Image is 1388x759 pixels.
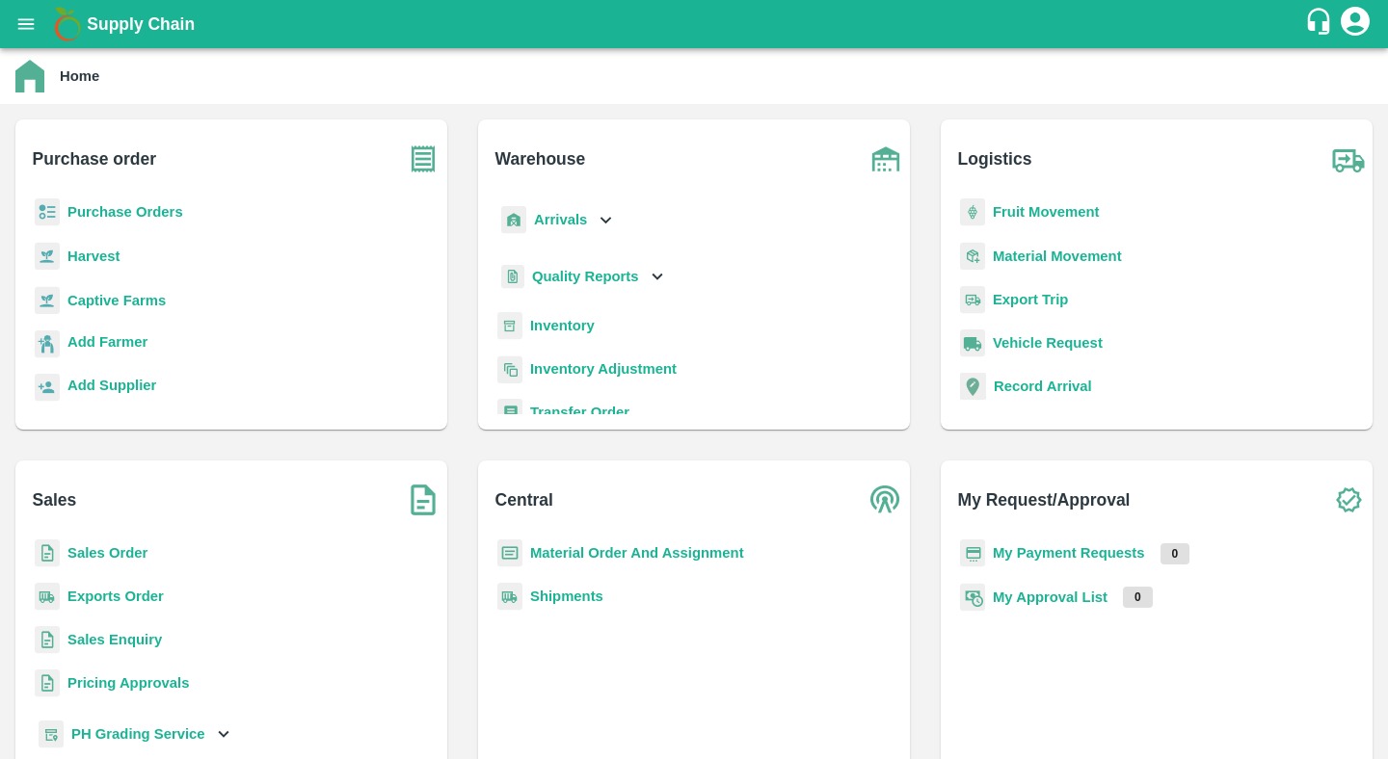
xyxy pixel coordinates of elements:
[530,318,595,333] a: Inventory
[862,135,910,183] img: warehouse
[534,212,587,227] b: Arrivals
[960,539,985,567] img: payment
[993,249,1122,264] a: Material Movement
[958,486,1131,513] b: My Request/Approval
[15,60,44,92] img: home
[495,145,586,172] b: Warehouse
[993,545,1145,561] a: My Payment Requests
[67,334,147,350] b: Add Farmer
[960,286,985,314] img: delivery
[35,198,60,226] img: reciept
[530,405,629,420] a: Transfer Order
[33,486,77,513] b: Sales
[35,286,60,315] img: harvest
[71,726,205,742] b: PH Grading Service
[35,242,60,271] img: harvest
[4,2,48,46] button: open drawer
[67,249,120,264] a: Harvest
[530,545,744,561] a: Material Order And Assignment
[60,68,99,84] b: Home
[1304,7,1338,41] div: customer-support
[993,589,1108,605] a: My Approval List
[497,257,668,297] div: Quality Reports
[530,361,677,377] a: Inventory Adjustment
[994,379,1092,394] a: Record Arrival
[501,265,524,289] img: qualityReport
[960,373,986,400] img: recordArrival
[67,545,147,561] a: Sales Order
[1324,476,1373,524] img: check
[35,669,60,697] img: sales
[960,242,985,271] img: material
[67,204,183,220] a: Purchase Orders
[67,632,162,647] a: Sales Enquiry
[33,145,156,172] b: Purchase order
[960,583,985,612] img: approval
[497,198,617,242] div: Arrivals
[993,292,1068,307] a: Export Trip
[399,476,447,524] img: soSales
[67,589,164,604] a: Exports Order
[1123,587,1153,608] p: 0
[35,374,60,402] img: supplier
[67,675,189,691] a: Pricing Approvals
[399,135,447,183] img: purchase
[960,198,985,226] img: fruit
[501,206,526,234] img: whArrival
[48,5,87,43] img: logo
[87,14,195,34] b: Supply Chain
[993,204,1100,220] a: Fruit Movement
[67,378,156,393] b: Add Supplier
[497,583,522,611] img: shipments
[35,330,60,358] img: farmer
[67,331,147,357] a: Add Farmer
[497,399,522,427] img: whTransfer
[35,626,60,654] img: sales
[35,713,234,756] div: PH Grading Service
[958,145,1032,172] b: Logistics
[67,375,156,401] a: Add Supplier
[993,335,1103,351] a: Vehicle Request
[35,539,60,567] img: sales
[530,589,603,604] a: Shipments
[862,476,910,524] img: central
[1338,4,1373,44] div: account of current user
[497,539,522,567] img: centralMaterial
[35,583,60,611] img: shipments
[1324,135,1373,183] img: truck
[67,293,166,308] a: Captive Farms
[39,720,64,748] img: whTracker
[497,312,522,340] img: whInventory
[497,355,522,383] img: inventory
[87,11,1304,38] a: Supply Chain
[495,486,553,513] b: Central
[532,269,639,284] b: Quality Reports
[1161,543,1190,564] p: 0
[960,329,985,357] img: vehicle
